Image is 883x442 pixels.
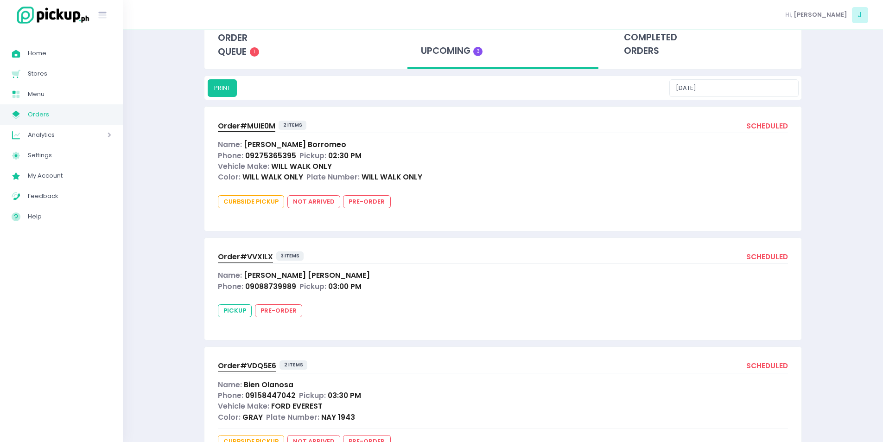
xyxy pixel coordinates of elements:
[28,129,81,141] span: Analytics
[299,282,326,291] span: Pickup:
[852,7,868,23] span: J
[610,22,801,67] div: completed orders
[218,391,243,400] span: Phone:
[362,172,422,182] span: WILL WALK ONLY
[242,412,263,422] span: GRAY
[473,47,483,56] span: 3
[306,172,360,182] span: Plate Number:
[28,88,111,100] span: Menu
[299,151,326,160] span: Pickup:
[218,151,243,160] span: Phone:
[218,140,242,149] span: Name:
[28,68,111,80] span: Stores
[244,270,370,280] span: [PERSON_NAME] [PERSON_NAME]
[276,251,304,261] span: 3 items
[218,361,276,371] span: Order# VDQ5E6
[746,251,788,264] div: scheduled
[28,149,111,161] span: Settings
[244,380,293,390] span: Bien Olanosa
[218,32,248,58] span: order queue
[218,252,273,262] span: Order# VVXILX
[266,412,319,422] span: Plate Number:
[321,412,355,422] span: NAY 1943
[218,121,275,131] span: Order# MUIE0M
[218,270,242,280] span: Name:
[245,391,296,400] span: 09158447042
[785,10,792,19] span: Hi,
[12,5,90,25] img: logo
[299,391,326,400] span: Pickup:
[245,282,296,291] span: 09088739989
[218,412,241,422] span: Color:
[407,22,599,70] div: upcoming
[280,360,308,370] span: 2 items
[250,47,259,57] span: 1
[271,161,332,171] span: WILL WALK ONLY
[28,170,111,182] span: My Account
[287,195,340,208] span: not arrived
[271,401,323,411] span: FORD EVEREST
[218,161,269,171] span: Vehicle Make:
[255,304,302,317] span: pre-order
[279,121,307,130] span: 2 items
[218,282,243,291] span: Phone:
[328,151,362,160] span: 02:30 PM
[28,47,111,59] span: Home
[218,304,252,317] span: pickup
[343,195,390,208] span: pre-order
[244,140,346,149] span: [PERSON_NAME] Borromeo
[208,79,237,97] button: PRINT
[218,401,269,411] span: Vehicle Make:
[218,380,242,390] span: Name:
[328,391,361,400] span: 03:30 PM
[328,282,362,291] span: 03:00 PM
[794,10,847,19] span: [PERSON_NAME]
[245,151,296,160] span: 09275365395
[218,195,284,208] span: curbside pickup
[242,172,303,182] span: WILL WALK ONLY
[746,360,788,373] div: scheduled
[28,211,111,223] span: Help
[28,190,111,202] span: Feedback
[218,172,241,182] span: Color:
[28,109,111,121] span: Orders
[746,121,788,133] div: scheduled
